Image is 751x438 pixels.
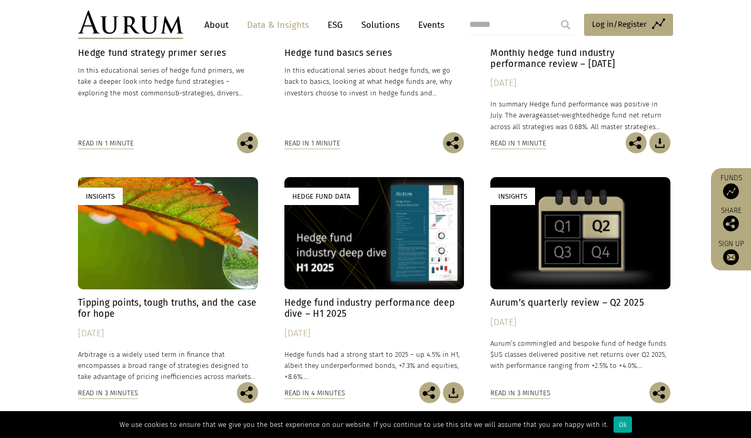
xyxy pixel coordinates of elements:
[626,132,647,153] img: Share this post
[78,349,258,382] p: Arbitrage is a widely used term in finance that encompasses a broad range of strategies designed ...
[490,338,670,371] p: Aurum’s commingled and bespoke fund of hedge funds $US classes delivered positive net returns ove...
[78,387,138,399] div: Read in 3 minutes
[490,315,670,330] div: [DATE]
[78,138,134,149] div: Read in 1 minute
[723,183,739,199] img: Access Funds
[284,47,465,59] h4: Hedge fund basics series
[284,297,465,319] h4: Hedge fund industry performance deep dive – H1 2025
[649,132,670,153] img: Download Article
[284,188,359,205] div: Hedge Fund Data
[78,177,258,382] a: Insights Tipping points, tough truths, and the case for hope [DATE] Arbitrage is a widely used te...
[490,76,670,91] div: [DATE]
[78,326,258,341] div: [DATE]
[649,382,670,403] img: Share this post
[78,297,258,319] h4: Tipping points, tough truths, and the case for hope
[490,188,535,205] div: Insights
[716,173,746,199] a: Funds
[237,132,258,153] img: Share this post
[284,65,465,98] p: In this educational series about hedge funds, we go back to basics, looking at what hedge funds a...
[199,15,234,35] a: About
[490,99,670,132] p: In summary Hedge fund performance was positive in July. The average hedge fund net return across ...
[413,15,444,35] a: Events
[284,177,465,382] a: Hedge Fund Data Hedge fund industry performance deep dive – H1 2025 [DATE] Hedge funds had a stro...
[356,15,405,35] a: Solutions
[543,111,590,119] span: asset-weighted
[284,387,345,399] div: Read in 4 minutes
[284,349,465,382] p: Hedge funds had a strong start to 2025 – up 4.5% in H1, albeit they underperformed bonds, +7.3% a...
[78,47,258,59] h4: Hedge fund strategy primer series
[284,326,465,341] div: [DATE]
[322,15,348,35] a: ESG
[78,188,123,205] div: Insights
[490,47,670,70] h4: Monthly hedge fund industry performance review – [DATE]
[443,132,464,153] img: Share this post
[490,297,670,308] h4: Aurum’s quarterly review – Q2 2025
[584,14,673,36] a: Log in/Register
[78,65,258,98] p: In this educational series of hedge fund primers, we take a deeper look into hedge fund strategie...
[592,18,647,31] span: Log in/Register
[723,216,739,231] img: Share this post
[490,138,546,149] div: Read in 1 minute
[716,239,746,265] a: Sign up
[490,387,550,399] div: Read in 3 minutes
[723,249,739,265] img: Sign up to our newsletter
[490,177,670,382] a: Insights Aurum’s quarterly review – Q2 2025 [DATE] Aurum’s commingled and bespoke fund of hedge f...
[237,382,258,403] img: Share this post
[284,138,340,149] div: Read in 1 minute
[168,89,213,97] span: sub-strategies
[614,416,632,433] div: Ok
[419,382,440,403] img: Share this post
[443,382,464,403] img: Download Article
[78,11,183,39] img: Aurum
[555,14,576,35] input: Submit
[242,15,314,35] a: Data & Insights
[716,207,746,231] div: Share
